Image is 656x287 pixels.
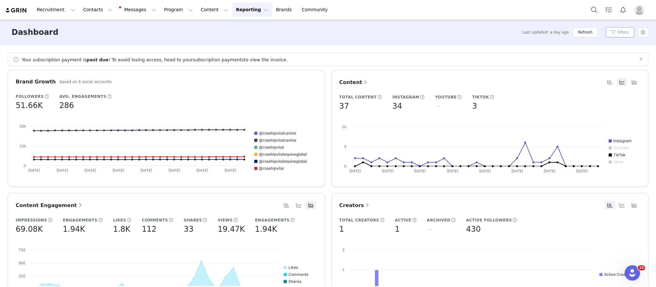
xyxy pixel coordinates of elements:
[218,217,232,223] h5: Views
[184,223,194,235] h5: 33
[16,223,43,235] h5: 69.08K
[16,217,47,223] h5: Impressions
[255,223,277,235] h5: 1.94K
[576,169,588,173] text: [DATE]
[288,272,308,277] text: Comments
[339,79,369,85] span: Content
[446,169,458,173] text: [DATE]
[59,94,106,99] h5: Avg. Engagements
[630,5,651,15] button: Profile
[298,3,335,17] a: Community
[24,163,26,168] text: 0
[339,223,344,235] h5: 1
[232,3,272,17] button: Reporting
[33,3,79,17] button: Recruitment
[19,248,25,252] text: 750
[344,164,346,168] text: 0
[60,79,111,85] h5: based on 6 social accounts
[259,138,296,143] text: @rosehipvitalcanine
[587,3,601,17] button: Search
[288,265,298,270] text: Likes
[113,223,130,235] h5: 1.8K
[472,100,477,112] h5: 3
[339,78,369,86] a: Content
[339,202,370,208] span: Creators
[160,3,197,17] button: Program
[255,217,289,223] h5: Engagements
[435,94,457,100] h5: YouTube
[20,124,26,128] text: 20k
[22,57,288,62] span: Your subscription payment is ! To avoid losing access, head to your to view the invoice.
[259,166,284,171] text: @rosehipvital
[56,168,68,173] text: [DATE]
[435,100,441,112] h5: --
[117,3,160,17] button: Messages
[427,217,450,223] h5: Archived
[63,223,85,235] h5: 1.94K
[63,217,97,223] h5: Engagements
[16,94,44,99] h5: Followers
[395,217,411,223] h5: Active
[639,56,643,63] button: icon: close
[19,261,25,265] text: 500
[84,168,96,173] text: [DATE]
[140,168,152,173] text: [DATE]
[613,138,632,143] text: Instagram
[259,152,307,157] text: @rosehipvitalequineglobal
[639,57,643,61] i: icon: close
[112,168,124,173] text: [DATE]
[79,3,116,17] button: Contacts
[466,217,512,223] h5: Active Followers
[12,27,58,38] h3: Dashboard
[142,223,157,235] h5: 112
[606,27,634,37] button: Filters
[613,152,626,157] text: TikTok
[344,144,346,149] text: 5
[142,217,168,223] h5: Comments
[16,100,43,111] h5: 51.66K
[86,57,109,62] b: past due
[193,57,244,62] a: subscription payments
[184,217,202,223] h5: Shares
[625,265,640,281] iframe: Intercom live chat
[168,168,180,173] text: [DATE]
[5,7,28,13] img: grin logo
[382,169,393,173] text: [DATE]
[259,145,284,150] text: @rosehipvital
[259,159,307,164] text: @rosehipvitalequineglobal
[197,3,232,17] button: Content
[20,144,26,148] text: 10k
[638,265,645,270] span: 10
[342,268,344,272] text: 1
[16,201,83,209] a: Content Engagement
[392,94,419,100] h5: Instagram
[342,125,346,129] text: 10
[395,223,400,235] h5: 1
[113,217,126,223] h5: Likes
[573,27,597,37] button: Refresh
[602,3,616,17] a: Tasks
[16,78,56,86] h3: Brand Growth
[616,3,630,17] button: Notifications
[392,100,402,112] h5: 34
[472,94,489,100] h5: TikTok
[427,223,432,235] h5: --
[604,272,633,277] text: Active Creators
[339,201,370,209] a: Creators
[224,168,236,173] text: [DATE]
[16,202,83,208] span: Content Engagement
[339,100,349,112] h5: 37
[522,29,569,35] span: Last updated: a day ago
[613,145,629,150] text: YouTube
[634,5,644,15] img: placeholder-profile.jpg
[339,94,377,100] h5: Total Content
[19,274,25,278] text: 250
[28,168,40,173] text: [DATE]
[288,279,301,284] text: Shares
[511,169,523,173] text: [DATE]
[339,217,379,223] h5: Total Creators
[479,169,490,173] text: [DATE]
[59,100,74,111] h5: 286
[613,159,624,164] text: Other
